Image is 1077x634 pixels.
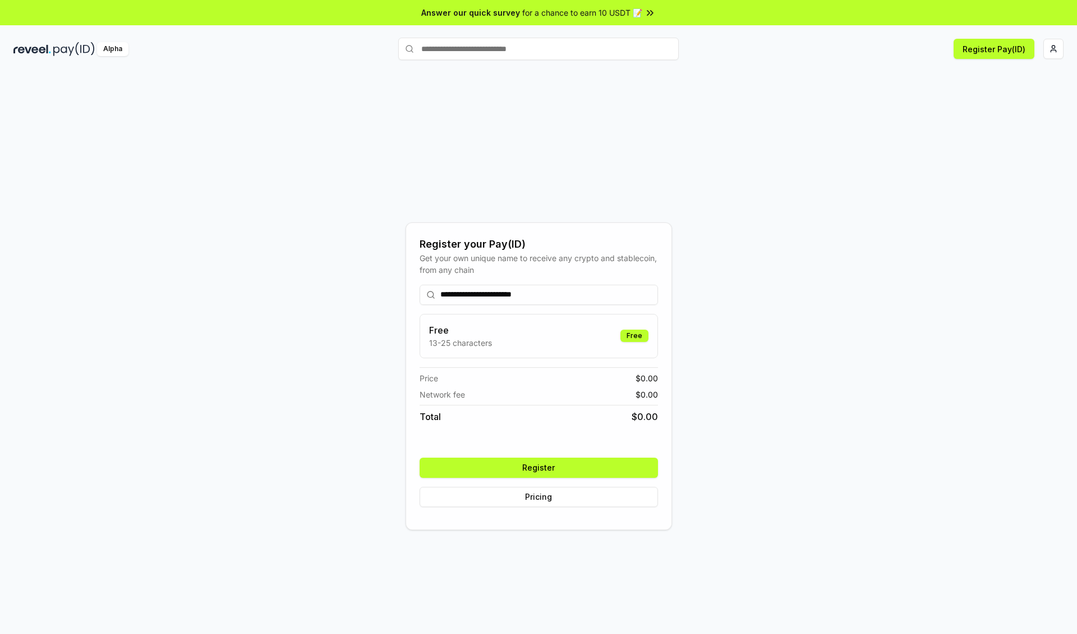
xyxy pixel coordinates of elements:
[620,330,648,342] div: Free
[97,42,128,56] div: Alpha
[420,389,465,400] span: Network fee
[636,372,658,384] span: $ 0.00
[429,337,492,349] p: 13-25 characters
[636,389,658,400] span: $ 0.00
[420,236,658,252] div: Register your Pay(ID)
[632,410,658,423] span: $ 0.00
[522,7,642,19] span: for a chance to earn 10 USDT 📝
[13,42,51,56] img: reveel_dark
[954,39,1034,59] button: Register Pay(ID)
[420,458,658,478] button: Register
[429,323,492,337] h3: Free
[420,410,441,423] span: Total
[420,487,658,507] button: Pricing
[421,7,520,19] span: Answer our quick survey
[420,372,438,384] span: Price
[53,42,95,56] img: pay_id
[420,252,658,276] div: Get your own unique name to receive any crypto and stablecoin, from any chain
